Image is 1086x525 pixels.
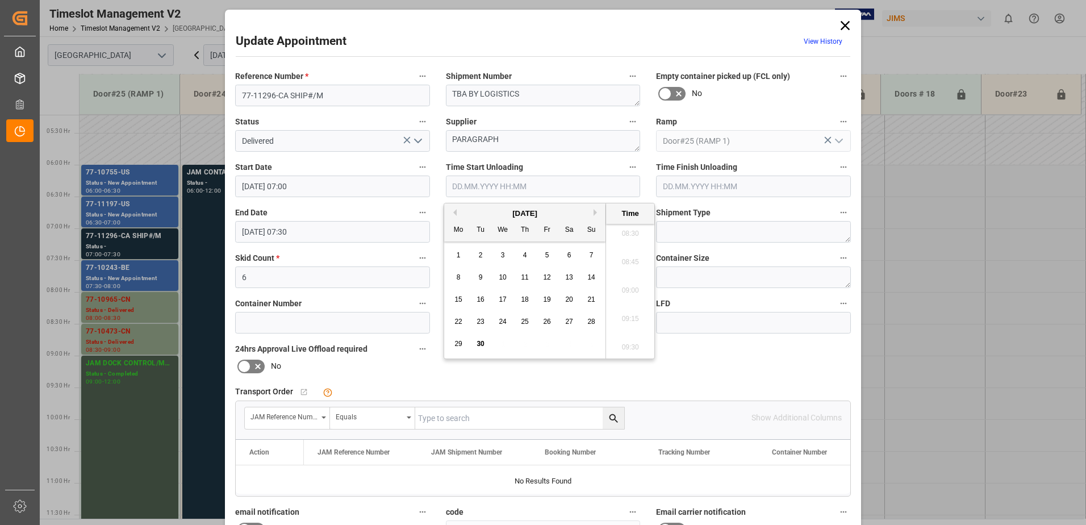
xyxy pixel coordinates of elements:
[415,205,430,220] button: End Date
[474,248,488,262] div: Choose Tuesday, September 2nd, 2025
[656,506,746,518] span: Email carrier notification
[562,315,577,329] div: Choose Saturday, September 27th, 2025
[521,318,528,326] span: 25
[235,207,268,219] span: End Date
[804,37,842,45] a: View History
[658,448,710,456] span: Tracking Number
[479,273,483,281] span: 9
[543,273,550,281] span: 12
[235,386,293,398] span: Transport Order
[415,341,430,356] button: 24hrs Approval Live Offload required
[477,340,484,348] span: 30
[540,270,554,285] div: Choose Friday, September 12th, 2025
[540,315,554,329] div: Choose Friday, September 26th, 2025
[452,270,466,285] div: Choose Monday, September 8th, 2025
[584,223,599,238] div: Su
[836,114,851,129] button: Ramp
[836,69,851,84] button: Empty container picked up (FCL only)
[496,293,510,307] div: Choose Wednesday, September 17th, 2025
[692,88,702,99] span: No
[271,360,281,372] span: No
[235,116,259,128] span: Status
[479,251,483,259] span: 2
[656,176,851,197] input: DD.MM.YYYY HH:MM
[518,270,532,285] div: Choose Thursday, September 11th, 2025
[772,448,827,456] span: Container Number
[565,318,573,326] span: 27
[336,409,403,422] div: Equals
[235,252,279,264] span: Skid Count
[235,70,308,82] span: Reference Number
[415,69,430,84] button: Reference Number *
[499,318,506,326] span: 24
[584,315,599,329] div: Choose Sunday, September 28th, 2025
[562,270,577,285] div: Choose Saturday, September 13th, 2025
[446,176,641,197] input: DD.MM.YYYY HH:MM
[454,340,462,348] span: 29
[454,318,462,326] span: 22
[836,205,851,220] button: Shipment Type
[452,248,466,262] div: Choose Monday, September 1st, 2025
[431,448,502,456] span: JAM Shipment Number
[587,318,595,326] span: 28
[829,132,846,150] button: open menu
[499,273,506,281] span: 10
[609,208,651,219] div: Time
[474,223,488,238] div: Tu
[415,160,430,174] button: Start Date
[330,407,415,429] button: open menu
[543,295,550,303] span: 19
[235,343,367,355] span: 24hrs Approval Live Offload required
[518,293,532,307] div: Choose Thursday, September 18th, 2025
[587,295,595,303] span: 21
[235,506,299,518] span: email notification
[625,114,640,129] button: Supplier
[656,161,737,173] span: Time Finish Unloading
[235,221,430,243] input: DD.MM.YYYY HH:MM
[545,251,549,259] span: 5
[523,251,527,259] span: 4
[415,114,430,129] button: Status
[452,315,466,329] div: Choose Monday, September 22nd, 2025
[446,70,512,82] span: Shipment Number
[318,448,390,456] span: JAM Reference Number
[444,208,605,219] div: [DATE]
[408,132,425,150] button: open menu
[584,270,599,285] div: Choose Sunday, September 14th, 2025
[625,505,640,519] button: code
[565,273,573,281] span: 13
[518,248,532,262] div: Choose Thursday, September 4th, 2025
[235,161,272,173] span: Start Date
[477,295,484,303] span: 16
[477,318,484,326] span: 23
[836,160,851,174] button: Time Finish Unloading
[474,270,488,285] div: Choose Tuesday, September 9th, 2025
[236,32,346,51] h2: Update Appointment
[496,315,510,329] div: Choose Wednesday, September 24th, 2025
[448,244,603,355] div: month 2025-09
[540,293,554,307] div: Choose Friday, September 19th, 2025
[457,251,461,259] span: 1
[450,209,457,216] button: Previous Month
[625,160,640,174] button: Time Start Unloading
[446,116,477,128] span: Supplier
[518,223,532,238] div: Th
[543,318,550,326] span: 26
[452,293,466,307] div: Choose Monday, September 15th, 2025
[587,273,595,281] span: 14
[415,296,430,311] button: Container Number
[454,295,462,303] span: 15
[562,248,577,262] div: Choose Saturday, September 6th, 2025
[565,295,573,303] span: 20
[501,251,505,259] span: 3
[245,407,330,429] button: open menu
[521,273,528,281] span: 11
[518,315,532,329] div: Choose Thursday, September 25th, 2025
[496,270,510,285] div: Choose Wednesday, September 10th, 2025
[625,69,640,84] button: Shipment Number
[446,130,641,152] textarea: PARAGRAPH
[656,116,677,128] span: Ramp
[656,70,790,82] span: Empty container picked up (FCL only)
[446,161,523,173] span: Time Start Unloading
[235,176,430,197] input: DD.MM.YYYY HH:MM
